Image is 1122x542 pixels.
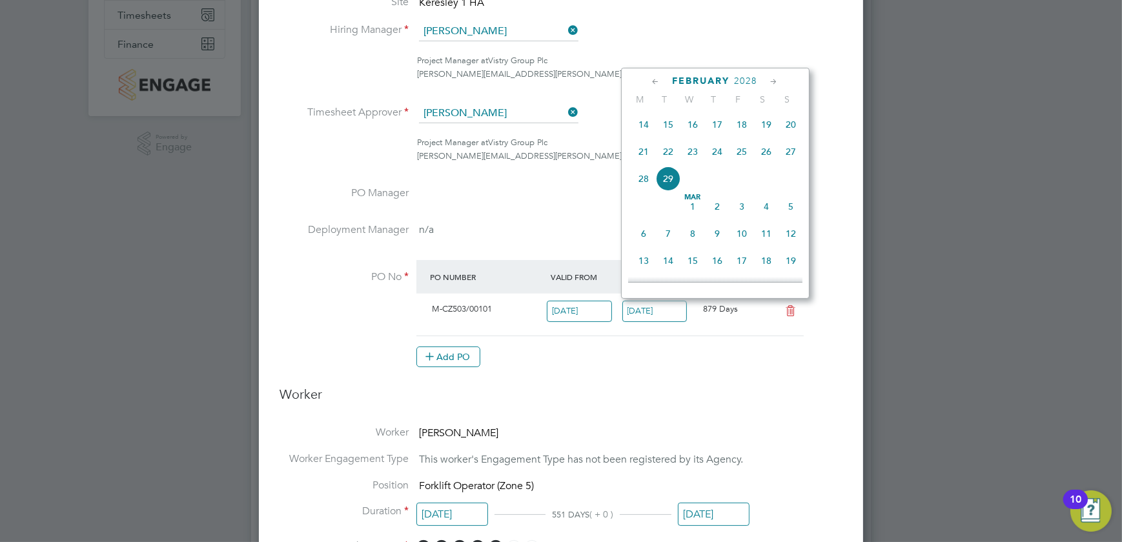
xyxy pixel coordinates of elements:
span: Vistry Group Plc [488,137,547,148]
label: Deployment Manager [280,223,409,237]
span: 11 [754,221,779,246]
span: M-CZ503/00101 [432,303,492,314]
span: 19 [754,112,779,137]
span: 9 [705,221,729,246]
span: February [673,75,730,86]
span: ( + 0 ) [589,508,613,520]
button: Add PO [416,346,480,367]
span: 12 [779,221,803,246]
span: 5 [779,194,803,219]
span: 23 [680,139,705,164]
span: 25 [754,276,779,300]
label: PO No [280,270,409,284]
span: M [628,94,653,105]
label: Duration [280,505,409,518]
label: Position [280,479,409,492]
label: Hiring Manager [280,23,409,37]
span: 20 [779,112,803,137]
span: Forklift Operator (Zone 5) [419,479,534,492]
label: Worker [280,426,409,439]
input: Select one [622,301,688,322]
span: 29 [656,166,680,191]
span: 6 [631,221,656,246]
span: 2028 [735,75,758,86]
label: Worker Engagement Type [280,452,409,466]
span: Project Manager at [417,137,488,148]
span: [PERSON_NAME] [419,427,498,439]
button: Open Resource Center, 10 new notifications [1070,490,1112,532]
span: 19 [779,248,803,273]
span: 24 [705,139,729,164]
span: 21 [631,139,656,164]
span: 28 [631,166,656,191]
span: W [677,94,702,105]
span: 17 [705,112,729,137]
span: 4 [754,194,779,219]
span: 2 [705,194,729,219]
input: Select one [416,503,488,527]
span: Project Manager at [417,55,488,66]
input: Select one [547,301,612,322]
span: Mar [680,194,705,201]
input: Search for... [419,22,578,41]
span: S [775,94,800,105]
span: 22 [680,276,705,300]
span: 551 DAYS [552,509,589,520]
span: T [702,94,726,105]
span: n/a [419,223,434,236]
span: Vistry Group Plc [488,55,547,66]
div: [PERSON_NAME][EMAIL_ADDRESS][PERSON_NAME][DOMAIN_NAME] [417,68,842,81]
span: 16 [705,248,729,273]
span: 27 [779,139,803,164]
span: 24 [729,276,754,300]
span: 15 [680,248,705,273]
span: 23 [705,276,729,300]
span: 879 Days [703,303,738,314]
span: T [653,94,677,105]
h3: Worker [280,386,842,413]
span: 22 [656,139,680,164]
span: 26 [754,139,779,164]
span: 18 [754,248,779,273]
input: Select one [678,503,750,527]
span: 14 [656,248,680,273]
span: 25 [729,139,754,164]
span: 10 [729,221,754,246]
span: 26 [779,276,803,300]
label: Timesheet Approver [280,106,409,119]
label: PO Manager [280,186,409,200]
span: 13 [631,248,656,273]
span: 21 [656,276,680,300]
span: S [751,94,775,105]
span: [PERSON_NAME][EMAIL_ADDRESS][PERSON_NAME][DOMAIN_NAME] [417,150,691,161]
span: 20 [631,276,656,300]
div: PO Number [427,265,547,288]
span: 7 [656,221,680,246]
span: 17 [729,248,754,273]
span: 18 [729,112,754,137]
span: 1 [680,194,705,219]
div: 10 [1070,499,1081,516]
span: This worker's Engagement Type has not been registered by its Agency. [419,453,743,466]
span: 3 [729,194,754,219]
span: F [726,94,751,105]
span: 14 [631,112,656,137]
span: 15 [656,112,680,137]
span: 16 [680,112,705,137]
span: 8 [680,221,705,246]
div: Valid From [547,265,623,288]
input: Search for... [419,104,578,123]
